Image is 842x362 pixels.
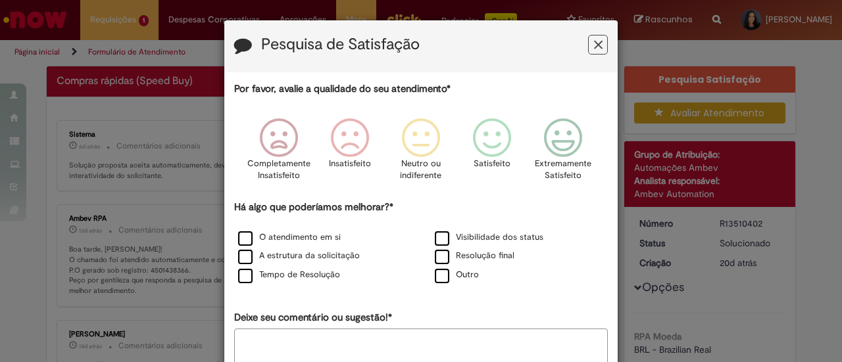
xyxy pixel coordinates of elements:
[474,158,510,170] p: Satisfeito
[247,158,310,182] p: Completamente Insatisfeito
[535,158,591,182] p: Extremamente Satisfeito
[435,250,514,262] label: Resolução final
[261,36,420,53] label: Pesquisa de Satisfação
[238,231,341,244] label: O atendimento em si
[234,311,392,325] label: Deixe seu comentário ou sugestão!*
[397,158,445,182] p: Neutro ou indiferente
[234,200,608,285] div: Há algo que poderíamos melhorar?*
[238,250,360,262] label: A estrutura da solicitação
[238,269,340,281] label: Tempo de Resolução
[387,108,455,198] div: Neutro ou indiferente
[530,108,597,198] div: Extremamente Satisfeito
[329,158,371,170] p: Insatisfeito
[245,108,312,198] div: Completamente Insatisfeito
[435,269,479,281] label: Outro
[435,231,543,244] label: Visibilidade dos status
[458,108,526,198] div: Satisfeito
[234,82,451,96] label: Por favor, avalie a qualidade do seu atendimento*
[316,108,384,198] div: Insatisfeito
